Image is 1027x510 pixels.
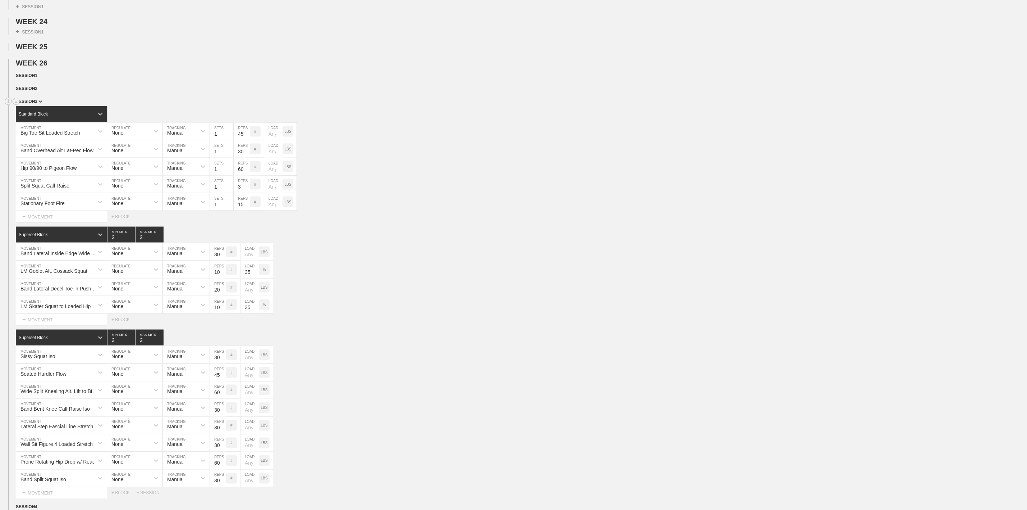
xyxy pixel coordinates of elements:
[38,100,42,103] img: carrot_down.png
[20,183,69,189] div: Split Squat Calf Raise
[111,286,123,292] div: None
[137,491,165,496] div: + SESSION
[111,214,137,219] div: + BLOCK
[254,182,256,186] p: #
[167,371,184,377] div: Manual
[16,3,19,9] span: +
[230,477,233,480] p: #
[16,73,37,78] span: SESSION 1
[20,165,77,171] div: Hip 90/90 to Pigeon Flow
[285,200,292,204] p: LBS
[264,123,283,140] input: Any
[16,487,107,499] div: MOVEMENT
[16,28,43,35] div: SESSION 1
[261,406,268,410] p: LBS
[20,442,93,447] div: Wall Sit Figure 4 Loaded Stretch
[111,406,123,412] div: None
[230,424,233,428] p: #
[254,200,256,204] p: #
[19,335,48,340] div: Superset Block
[16,3,43,10] div: SESSION 1
[111,268,123,274] div: None
[230,353,233,357] p: #
[230,285,233,289] p: #
[230,441,233,445] p: #
[261,285,268,289] p: LBS
[16,43,47,51] span: WEEK 25
[240,279,259,296] input: Any
[167,424,184,430] div: Manual
[264,176,283,193] input: Any
[285,182,292,186] p: LBS
[240,382,259,399] input: Any
[264,140,283,158] input: Any
[136,330,164,346] input: None
[19,112,48,117] div: Standard Block
[111,251,123,256] div: None
[230,459,233,463] p: #
[167,268,184,274] div: Manual
[167,303,184,309] div: Manual
[20,389,98,394] div: Wide Split Kneeling Alt. Lift to Bird Dog Flow
[22,490,26,496] span: +
[263,268,266,272] p: %
[16,211,107,223] div: MOVEMENT
[20,251,98,256] div: Band Lateral Inside Edge Wide Hip Shift
[261,371,268,375] p: LBS
[240,434,259,452] input: Any
[16,99,42,104] span: SESSION 3
[22,316,26,322] span: +
[22,213,26,220] span: +
[167,130,184,136] div: Manual
[16,86,37,91] span: SESSION 2
[16,18,47,26] span: WEEK 24
[167,459,184,465] div: Manual
[240,364,259,381] input: Any
[230,371,233,375] p: #
[111,477,123,483] div: None
[111,130,123,136] div: None
[167,353,184,359] div: Manual
[20,353,55,359] div: Sissy Squat Iso
[20,406,90,412] div: Band Bent Knee Calf Raise Iso
[285,147,292,151] p: LBS
[261,477,268,480] p: LBS
[261,459,268,463] p: LBS
[261,388,268,392] p: LBS
[167,286,184,292] div: Manual
[285,130,292,134] p: LBS
[20,130,80,136] div: Big Toe Sit Loaded Stretch
[230,388,233,392] p: #
[240,399,259,416] input: Any
[230,268,233,272] p: #
[240,243,259,261] input: Any
[111,183,123,189] div: None
[167,477,184,483] div: Manual
[111,371,123,377] div: None
[254,165,256,169] p: #
[261,424,268,428] p: LBS
[240,470,259,487] input: Any
[167,442,184,447] div: Manual
[230,250,233,254] p: #
[991,475,1027,510] iframe: Chat Widget
[16,28,19,35] span: +
[167,389,184,394] div: Manual
[261,250,268,254] p: LBS
[16,314,107,326] div: MOVEMENT
[111,389,123,394] div: None
[264,193,283,211] input: Any
[240,417,259,434] input: Any
[16,505,37,510] span: SESSION 4
[111,491,137,496] div: + BLOCK
[263,303,266,307] p: %
[261,441,268,445] p: LBS
[111,303,123,309] div: None
[240,346,259,364] input: Any
[111,442,123,447] div: None
[111,424,123,430] div: None
[230,406,233,410] p: #
[167,148,184,153] div: Manual
[111,200,123,206] div: None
